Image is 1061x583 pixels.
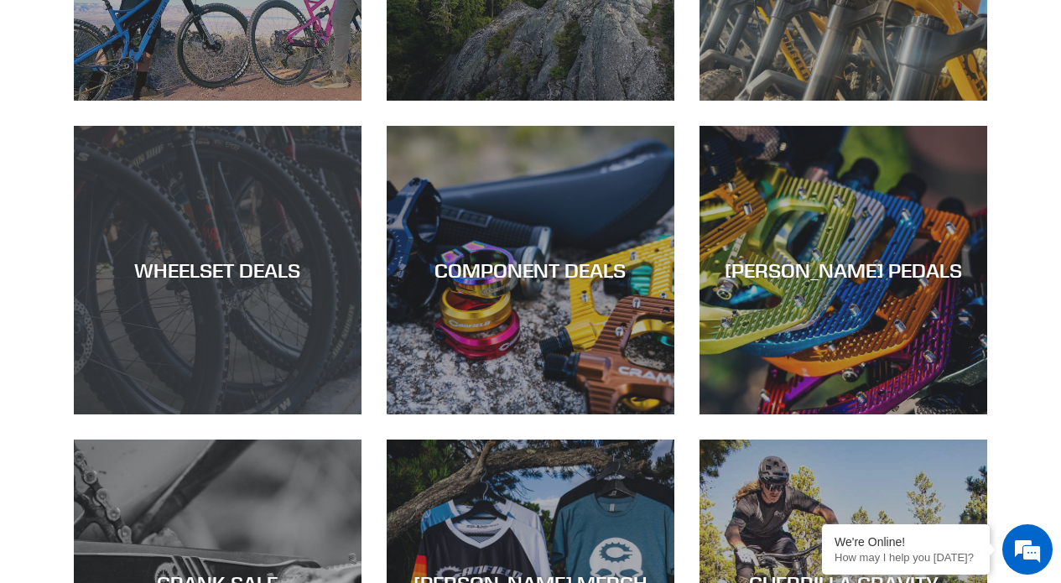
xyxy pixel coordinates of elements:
[54,84,96,126] img: d_696896380_company_1647369064580_696896380
[275,8,315,49] div: Minimize live chat window
[74,258,361,283] div: WHEELSET DEALS
[835,551,977,564] p: How may I help you today?
[700,258,987,283] div: [PERSON_NAME] PEDALS
[74,126,361,414] a: WHEELSET DEALS
[8,398,320,456] textarea: Type your message and hit 'Enter'
[18,92,44,117] div: Navigation go back
[112,94,307,116] div: Chat with us now
[700,126,987,414] a: [PERSON_NAME] PEDALS
[97,181,231,351] span: We're online!
[387,258,674,283] div: COMPONENT DEALS
[387,126,674,414] a: COMPONENT DEALS
[835,535,977,549] div: We're Online!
